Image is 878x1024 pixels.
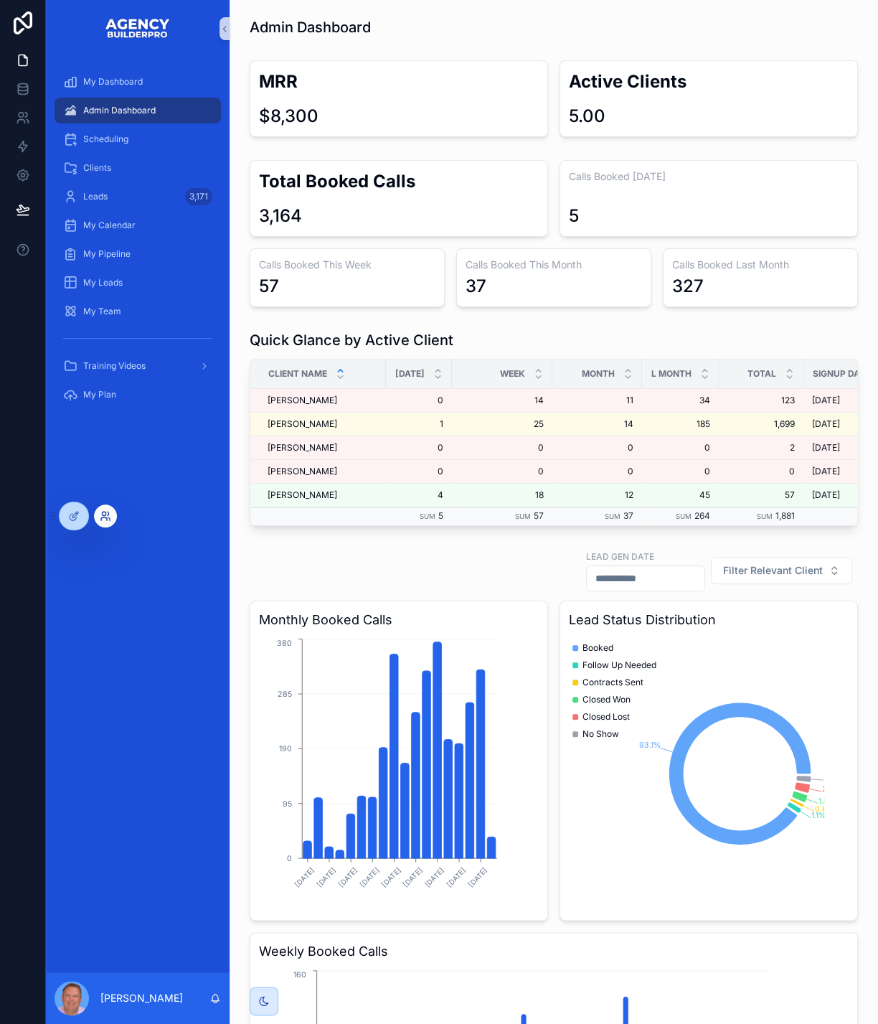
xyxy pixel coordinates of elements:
[461,418,544,430] span: 25
[259,610,539,630] h3: Monthly Booked Calls
[420,512,435,520] small: Sum
[582,642,613,654] span: Booked
[813,368,870,380] span: Signup Date
[727,418,795,430] span: 1,699
[83,360,146,372] span: Training Videos
[83,220,136,231] span: My Calendar
[83,277,123,288] span: My Leads
[380,866,402,888] text: [DATE]
[818,796,835,805] tspan: 1.8%
[561,442,633,454] a: 0
[438,510,443,521] span: 5
[711,557,852,584] button: Select Button
[651,466,710,477] a: 0
[83,105,156,116] span: Admin Dashboard
[259,205,302,227] div: 3,164
[515,512,531,520] small: Sum
[811,811,825,820] tspan: 1.1%
[561,418,633,430] span: 14
[651,418,710,430] a: 185
[676,512,691,520] small: Sum
[561,395,633,406] span: 11
[293,970,306,980] tspan: 160
[651,489,710,501] span: 45
[605,512,620,520] small: Sum
[727,466,795,477] a: 0
[55,184,221,210] a: Leads3,171
[83,191,108,202] span: Leads
[83,306,121,317] span: My Team
[395,442,443,454] span: 0
[83,389,116,400] span: My Plan
[727,395,795,406] a: 123
[466,258,642,272] h3: Calls Booked This Month
[582,677,643,688] span: Contracts Sent
[83,76,143,88] span: My Dashboard
[651,442,710,454] span: 0
[461,466,544,477] a: 0
[315,866,337,888] text: [DATE]
[259,636,539,911] div: chart
[83,133,128,145] span: Scheduling
[283,799,292,808] tspan: 95
[55,241,221,267] a: My Pipeline
[250,330,453,350] h1: Quick Glance by Active Client
[55,212,221,238] a: My Calendar
[268,466,337,477] span: [PERSON_NAME]
[757,512,773,520] small: Sum
[55,155,221,181] a: Clients
[277,639,292,648] tspan: 380
[694,510,710,521] span: 264
[461,395,544,406] a: 14
[268,368,327,380] span: Client Name
[561,466,633,477] a: 0
[423,866,445,888] text: [DATE]
[105,17,171,40] img: App logo
[651,368,691,380] span: L Month
[569,105,605,128] div: 5.00
[268,418,337,430] span: [PERSON_NAME]
[279,744,292,753] tspan: 190
[534,510,544,521] span: 57
[672,275,704,298] div: 327
[359,866,381,888] text: [DATE]
[461,489,544,501] span: 18
[582,694,631,705] span: Closed Won
[259,258,435,272] h3: Calls Booked This Week
[250,17,371,37] h1: Admin Dashboard
[336,866,359,888] text: [DATE]
[569,610,849,630] h3: Lead Status Distribution
[395,466,443,477] a: 0
[586,550,654,563] label: Lead Gen Date
[395,418,443,430] span: 1
[812,395,840,406] span: [DATE]
[395,489,443,501] a: 4
[651,395,710,406] a: 34
[727,442,795,454] a: 2
[268,442,337,454] span: [PERSON_NAME]
[185,188,212,205] div: 3,171
[727,489,795,501] a: 57
[561,489,633,501] a: 12
[46,57,230,428] div: scrollable content
[623,510,633,521] span: 37
[55,353,221,379] a: Training Videos
[461,442,544,454] a: 0
[83,162,111,174] span: Clients
[395,395,443,406] a: 0
[823,773,841,782] tspan: 1.3%
[268,489,337,501] span: [PERSON_NAME]
[259,169,539,193] h2: Total Booked Calls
